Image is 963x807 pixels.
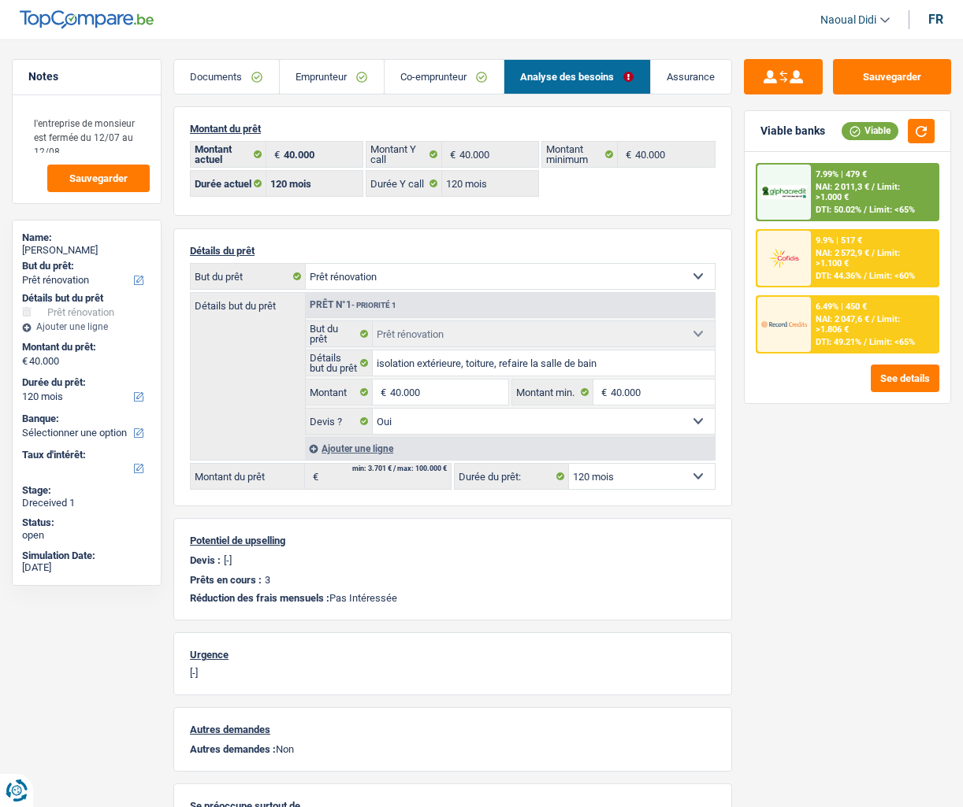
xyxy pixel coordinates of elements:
[22,260,148,272] label: But du prêt:
[872,182,875,192] span: /
[20,10,154,29] img: TopCompare Logo
[305,464,322,489] span: €
[816,248,900,268] span: Limit: >1.100 €
[816,314,869,324] span: NAI: 2 047,6 €
[816,182,900,202] span: Limit: >1.000 €
[190,554,221,566] p: Devis :
[869,205,915,215] span: Limit: <65%
[808,7,890,33] a: Naoual Didi
[512,379,593,405] label: Montant min.
[22,497,151,509] div: Dreceived 1
[190,743,716,755] p: Non
[864,205,867,215] span: /
[22,244,151,257] div: [PERSON_NAME]
[816,205,861,215] span: DTI: 50.02%
[22,341,148,354] label: Montant du prêt:
[191,293,305,311] label: Détails but du prêt
[816,182,869,192] span: NAI: 2 011,3 €
[22,550,151,562] div: Simulation Date:
[373,379,390,405] span: €
[504,60,650,94] a: Analyse des besoins
[869,337,915,347] span: Limit: <65%
[618,142,635,167] span: €
[816,271,861,281] span: DTI: 44.36%
[22,484,151,497] div: Stage:
[816,314,900,335] span: Limit: >1.806 €
[190,649,716,661] p: Urgence
[651,60,731,94] a: Assurance
[22,321,151,332] div: Ajouter une ligne
[816,302,867,312] div: 6.49% | 450 €
[190,245,716,257] p: Détails du prêt
[385,60,504,94] a: Co-emprunteur
[306,300,400,310] div: Prêt n°1
[820,13,876,27] span: Naoual Didi
[760,124,825,138] div: Viable banks
[928,12,943,27] div: fr
[190,592,329,604] span: Réduction des frais mensuels :
[542,142,618,167] label: Montant minimum
[191,171,266,196] label: Durée actuel
[191,464,305,489] label: Montant du prêt
[816,169,867,180] div: 7.99% | 479 €
[305,437,715,460] div: Ajouter une ligne
[22,529,151,542] div: open
[190,667,716,679] p: [-]
[190,123,716,135] p: Montant du prêt
[761,246,808,269] img: Cofidis
[69,173,128,183] span: Sauvegarder
[306,409,373,434] label: Devis ?
[190,592,716,604] p: Pas Intéressée
[190,574,262,586] p: Prêts en cours :
[442,142,459,167] span: €
[306,379,372,405] label: Montant
[366,171,442,196] label: Durée Y call
[864,271,867,281] span: /
[266,142,284,167] span: €
[864,337,867,347] span: /
[816,248,869,258] span: NAI: 2 572,9 €
[224,554,232,566] p: [-]
[872,314,875,324] span: /
[761,313,808,335] img: Record Credits
[872,248,875,258] span: /
[280,60,384,94] a: Emprunteur
[833,59,951,94] button: Sauvegarder
[761,185,808,199] img: AlphaCredit
[352,465,447,472] div: min: 3.701 € / max: 100.000 €
[174,60,279,94] a: Documents
[22,516,151,529] div: Status:
[306,350,373,376] label: Détails but du prêt
[842,122,898,139] div: Viable
[593,379,611,405] span: €
[366,142,442,167] label: Montant Y call
[22,376,148,389] label: Durée du prêt:
[351,301,396,309] span: - Priorité 1
[816,235,862,246] div: 9.9% | 517 €
[28,70,145,83] h5: Notes
[871,365,939,392] button: See details
[190,724,716,735] p: Autres demandes
[190,743,276,755] span: Autres demandes :
[47,165,150,192] button: Sauvegarder
[22,292,151,305] div: Détails but du prêt
[22,413,148,425] label: Banque:
[22,231,151,244] div: Name:
[190,535,716,546] p: Potentiel de upselling
[816,337,861,347] span: DTI: 49.21%
[22,355,28,368] span: €
[869,271,915,281] span: Limit: <60%
[22,561,151,574] div: [DATE]
[22,449,148,461] label: Taux d'intérêt:
[191,264,306,289] label: But du prêt
[306,321,373,346] label: But du prêt
[265,574,270,586] p: 3
[455,464,569,489] label: Durée du prêt:
[191,142,266,167] label: Montant actuel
